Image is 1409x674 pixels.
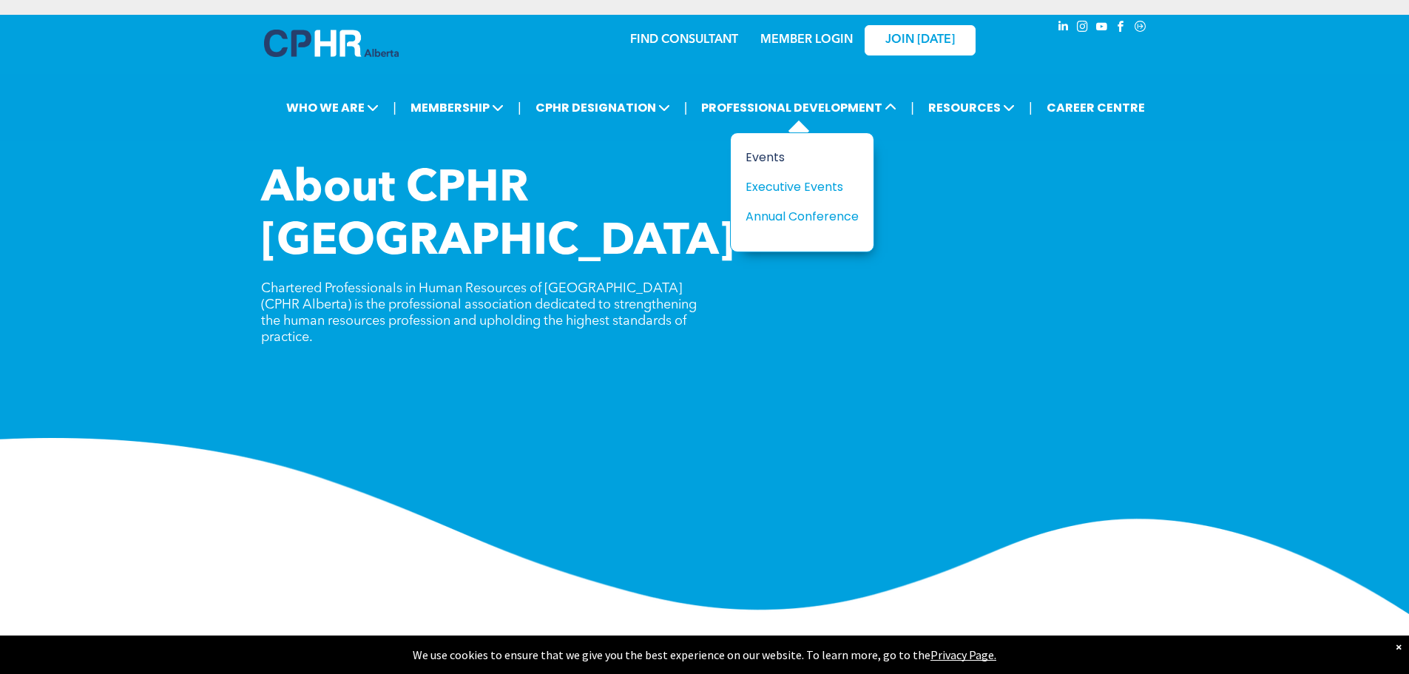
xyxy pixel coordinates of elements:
[910,92,914,123] li: |
[697,94,901,121] span: PROFESSIONAL DEVELOPMENT
[865,25,976,55] a: JOIN [DATE]
[760,34,853,46] a: MEMBER LOGIN
[518,92,521,123] li: |
[1132,18,1149,38] a: Social network
[684,92,688,123] li: |
[261,167,734,265] span: About CPHR [GEOGRAPHIC_DATA]
[1094,18,1110,38] a: youtube
[746,178,848,196] div: Executive Events
[1042,94,1149,121] a: CAREER CENTRE
[393,92,396,123] li: |
[746,207,848,226] div: Annual Conference
[282,94,383,121] span: WHO WE ARE
[1396,639,1402,654] div: Dismiss notification
[1055,18,1072,38] a: linkedin
[746,148,848,166] div: Events
[930,647,996,662] a: Privacy Page.
[746,207,859,226] a: Annual Conference
[261,282,697,344] span: Chartered Professionals in Human Resources of [GEOGRAPHIC_DATA] (CPHR Alberta) is the professiona...
[264,30,399,57] img: A blue and white logo for cp alberta
[746,178,859,196] a: Executive Events
[531,94,675,121] span: CPHR DESIGNATION
[1075,18,1091,38] a: instagram
[1029,92,1033,123] li: |
[746,148,859,166] a: Events
[885,33,955,47] span: JOIN [DATE]
[1113,18,1129,38] a: facebook
[630,34,738,46] a: FIND CONSULTANT
[924,94,1019,121] span: RESOURCES
[406,94,508,121] span: MEMBERSHIP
